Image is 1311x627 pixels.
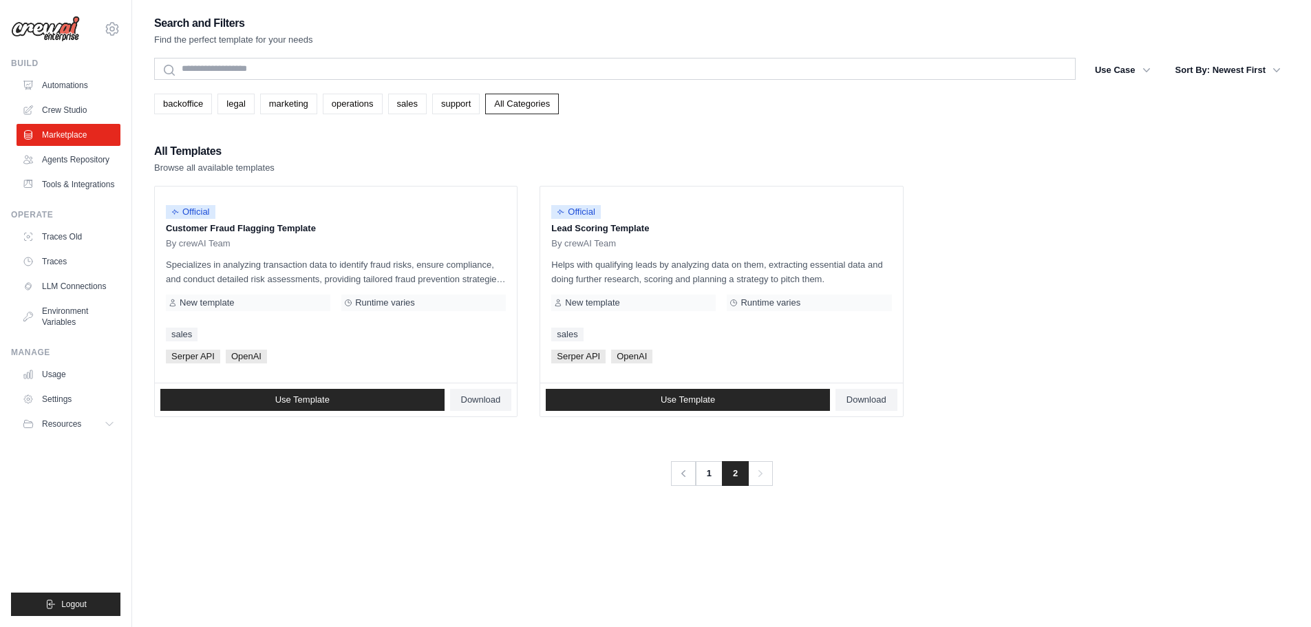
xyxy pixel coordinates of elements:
[166,238,231,249] span: By crewAI Team
[17,251,120,273] a: Traces
[11,16,80,42] img: Logo
[485,94,559,114] a: All Categories
[166,222,506,235] p: Customer Fraud Flagging Template
[551,205,601,219] span: Official
[355,297,415,308] span: Runtime varies
[695,461,723,486] a: 1
[323,94,383,114] a: operations
[546,389,830,411] a: Use Template
[17,149,120,171] a: Agents Repository
[551,238,616,249] span: By crewAI Team
[670,461,773,486] nav: Pagination
[17,300,120,333] a: Environment Variables
[17,124,120,146] a: Marketplace
[611,350,652,363] span: OpenAI
[42,418,81,429] span: Resources
[11,58,120,69] div: Build
[835,389,897,411] a: Download
[551,328,583,341] a: sales
[661,394,715,405] span: Use Template
[166,328,198,341] a: sales
[160,389,445,411] a: Use Template
[846,394,886,405] span: Download
[17,74,120,96] a: Automations
[17,173,120,195] a: Tools & Integrations
[154,161,275,175] p: Browse all available templates
[226,350,267,363] span: OpenAI
[17,388,120,410] a: Settings
[432,94,480,114] a: support
[565,297,619,308] span: New template
[166,350,220,363] span: Serper API
[17,226,120,248] a: Traces Old
[450,389,512,411] a: Download
[17,413,120,435] button: Resources
[11,593,120,616] button: Logout
[17,275,120,297] a: LLM Connections
[551,222,891,235] p: Lead Scoring Template
[17,363,120,385] a: Usage
[11,347,120,358] div: Manage
[166,257,506,286] p: Specializes in analyzing transaction data to identify fraud risks, ensure compliance, and conduct...
[217,94,254,114] a: legal
[180,297,234,308] span: New template
[154,14,313,33] h2: Search and Filters
[461,394,501,405] span: Download
[275,394,330,405] span: Use Template
[154,94,212,114] a: backoffice
[1087,58,1159,83] button: Use Case
[154,33,313,47] p: Find the perfect template for your needs
[388,94,427,114] a: sales
[740,297,800,308] span: Runtime varies
[61,599,87,610] span: Logout
[722,461,749,486] span: 2
[11,209,120,220] div: Operate
[551,350,606,363] span: Serper API
[1167,58,1289,83] button: Sort By: Newest First
[260,94,317,114] a: marketing
[154,142,275,161] h2: All Templates
[17,99,120,121] a: Crew Studio
[166,205,215,219] span: Official
[551,257,891,286] p: Helps with qualifying leads by analyzing data on them, extracting essential data and doing furthe...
